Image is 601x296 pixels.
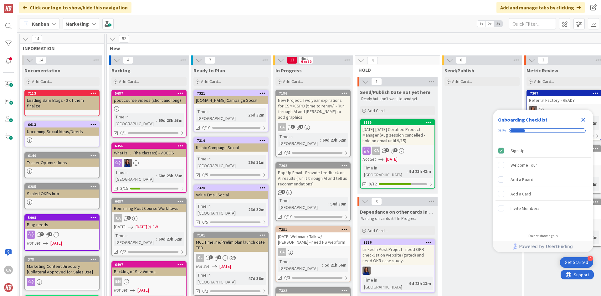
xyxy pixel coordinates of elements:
[197,91,268,96] div: 7321
[276,227,350,246] div: 7381[DATE] Webinar / Talk w/ [PERSON_NAME] - need HS webform
[358,67,432,73] span: HOLD
[276,169,350,188] div: Pop Up Email - Provide feedback on AI results (run it through AI and tell us recommendations)
[276,163,350,169] div: 7262
[193,67,225,74] span: Ready to Plan
[25,221,99,229] div: Blog needs
[361,96,434,101] p: Ready but don't want to send yet.
[278,133,320,147] div: Time in [GEOGRAPHIC_DATA]
[247,206,266,213] div: 26d 32m
[112,159,186,167] div: SL
[408,280,433,287] div: 9d 23h 13m
[23,45,96,51] span: INFORMATION
[202,124,210,131] span: 0/10
[367,228,388,233] span: Add Card...
[496,173,591,186] div: Add a Board is incomplete.
[588,256,593,261] div: 4
[194,138,268,143] div: 7319
[124,159,132,167] img: SL
[408,168,433,175] div: 9d 23h 43m
[24,67,60,74] span: Documentation
[246,206,247,213] span: :
[193,137,269,179] a: 7319Kajabi Campaign SocialTime in [GEOGRAPHIC_DATA]:26d 31m0/5
[115,91,186,96] div: 5687
[120,130,126,136] span: 0/1
[25,122,99,127] div: 6613
[276,232,350,246] div: [DATE] Webinar / Talk w/ [PERSON_NAME] - need HS webform
[36,56,46,64] span: 14
[25,153,99,167] div: 6140Trainer Optimizations
[112,262,186,267] div: 6497
[511,161,537,169] div: Welcome Tour
[115,199,186,204] div: 6087
[511,190,531,198] div: Add a Card
[530,91,601,96] div: 7307
[4,283,13,292] img: avatar
[363,120,434,125] div: 7185
[19,2,131,13] div: Click our logo to show/hide this navigation
[196,108,246,122] div: Time in [GEOGRAPHIC_DATA]
[219,263,231,270] span: [DATE]
[25,127,99,136] div: Upcoming Social Ideas/Needs
[25,215,99,229] div: 5908Blog needs
[527,96,601,104] div: Referral Factory - READY
[194,96,268,104] div: [DOMAIN_NAME] Campaign Social
[362,267,371,275] img: SL
[27,240,40,246] i: Not Set
[276,91,350,121] div: 7186New Project: Two year expirations for CSM/CSPO (time to renew) - Run through AI and [PERSON_N...
[157,117,184,124] div: 60d 23h 53m
[527,91,601,96] div: 7307
[485,21,494,27] span: 2x
[114,113,156,127] div: Time in [GEOGRAPHIC_DATA]
[565,259,588,266] div: Get Started
[24,152,100,178] a: 6140Trainer Optimizations
[40,232,44,236] span: 2
[371,198,382,205] span: 3
[287,56,297,64] span: 13
[279,288,350,293] div: 7322
[25,257,99,262] div: 378
[444,67,474,74] span: Send/Publish
[276,227,350,232] div: 7381
[28,91,99,96] div: 7113
[194,232,268,238] div: 7101
[137,287,149,293] span: [DATE]
[25,257,99,276] div: 378Marketing Content Directory [Collateral Approved for Sales Use]
[362,164,407,178] div: Time in [GEOGRAPHIC_DATA]
[25,262,99,276] div: Marketing Content Directory [Collateral Approved for Sales Use]
[299,125,303,129] span: 1
[196,272,246,285] div: Time in [GEOGRAPHIC_DATA]
[25,153,99,158] div: 6140
[496,201,591,215] div: Invite Members is incomplete.
[156,236,157,242] span: :
[28,216,99,220] div: 5908
[28,257,99,262] div: 378
[25,184,99,190] div: 6285
[115,144,186,148] div: 6356
[278,248,286,256] div: CA
[275,67,302,74] span: In Progress
[112,199,186,204] div: 6087
[372,147,380,155] div: CA
[320,137,321,143] span: :
[209,255,213,259] span: 3
[196,263,209,269] i: Not Set
[477,21,485,27] span: 1x
[197,186,268,190] div: 7320
[13,1,28,8] span: Support
[246,275,247,282] span: :
[114,287,127,293] i: Not Set
[360,119,435,189] a: 7185[DATE]-[DATE] Certified Product Manager (Aug session cancelled - hold on email until 9/15)CAN...
[194,185,268,191] div: 7320
[321,137,348,143] div: 60d 23h 52m
[360,89,430,95] span: Send/Publish Date not yet here
[115,262,186,267] div: 6497
[528,233,558,238] div: Do not show again
[217,255,221,259] span: 1
[24,90,100,116] a: 7113Leading Safe Blogs - 2 of them finalize
[247,112,266,118] div: 26d 32m
[578,115,588,125] div: Close Checklist
[276,91,350,96] div: 7186
[25,96,99,110] div: Leading Safe Blogs - 2 of them finalize
[120,248,126,255] span: 0/2
[367,57,378,64] span: 4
